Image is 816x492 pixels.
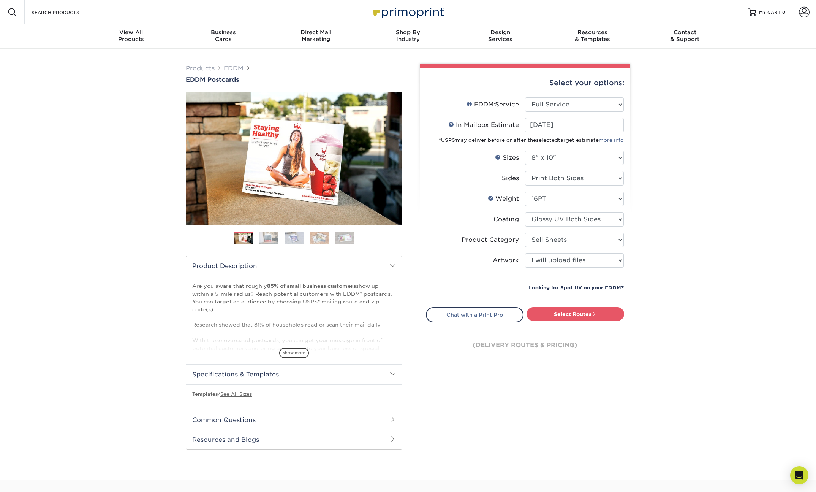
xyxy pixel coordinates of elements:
img: EDDM 01 [234,232,253,245]
h2: Product Description [186,256,402,276]
div: Sizes [495,153,519,162]
a: DesignServices [454,24,546,49]
strong: 85% of small business customers [267,283,356,289]
span: Business [177,29,270,36]
a: Contact& Support [639,24,731,49]
img: EDDM 03 [285,232,304,244]
h2: Common Questions [186,410,402,430]
span: selected [536,137,558,143]
sup: ® [455,139,456,141]
span: 0 [782,10,786,15]
span: Design [454,29,546,36]
div: Product Category [462,235,519,244]
img: EDDM 04 [310,232,329,244]
img: EDDM Postcards 01 [186,84,402,234]
span: EDDM Postcards [186,76,239,83]
a: BusinessCards [177,24,270,49]
p: / [192,391,396,398]
div: Cards [177,29,270,43]
div: Services [454,29,546,43]
a: EDDM [224,65,244,72]
a: Shop ByIndustry [362,24,454,49]
h2: Specifications & Templates [186,364,402,384]
a: Chat with a Print Pro [426,307,523,322]
a: Products [186,65,215,72]
div: Coating [493,215,519,224]
div: Artwork [493,256,519,265]
span: View All [85,29,177,36]
a: EDDM Postcards [186,76,402,83]
small: Looking for Spot UV on your EDDM? [529,285,624,290]
div: & Support [639,29,731,43]
small: *USPS may deliver before or after the target estimate [439,137,624,143]
a: See All Sizes [220,391,252,397]
div: Sides [502,174,519,183]
div: Products [85,29,177,43]
a: Resources& Templates [546,24,639,49]
div: Marketing [270,29,362,43]
div: Select your options: [426,68,624,97]
span: Shop By [362,29,454,36]
sup: ® [494,103,495,106]
span: Resources [546,29,639,36]
span: Contact [639,29,731,36]
a: View AllProducts [85,24,177,49]
div: Open Intercom Messenger [790,466,808,484]
div: Industry [362,29,454,43]
a: Looking for Spot UV on your EDDM? [529,284,624,291]
a: Select Routes [527,307,624,321]
div: EDDM Service [467,100,519,109]
img: EDDM 02 [259,232,278,244]
div: & Templates [546,29,639,43]
div: (delivery routes & pricing) [426,322,624,368]
img: EDDM 05 [335,232,354,244]
a: more info [599,137,624,143]
a: Direct MailMarketing [270,24,362,49]
b: Templates [192,391,218,397]
span: MY CART [759,9,781,16]
input: Select Date [525,118,624,132]
div: Weight [488,194,519,203]
div: In Mailbox Estimate [448,121,519,130]
input: SEARCH PRODUCTS..... [31,8,105,17]
h2: Resources and Blogs [186,430,402,449]
span: Direct Mail [270,29,362,36]
p: Are you aware that roughly show up within a 5-mile radius? Reach potential customers with EDDM® p... [192,282,396,422]
img: Primoprint [370,4,446,20]
span: show more [279,348,309,358]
